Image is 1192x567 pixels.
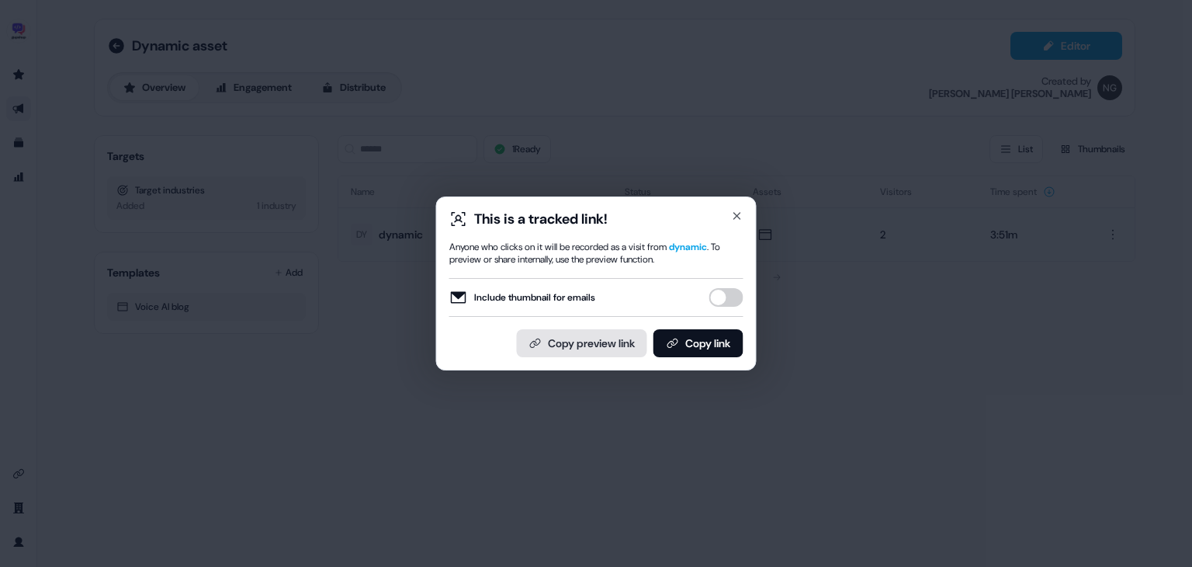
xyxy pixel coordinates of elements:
span: dynamic [669,241,707,253]
button: Copy preview link [517,329,647,357]
label: Include thumbnail for emails [449,288,595,307]
button: Copy link [653,329,743,357]
div: This is a tracked link! [474,210,608,228]
div: Anyone who clicks on it will be recorded as a visit from . To preview or share internally, use th... [449,241,743,266]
